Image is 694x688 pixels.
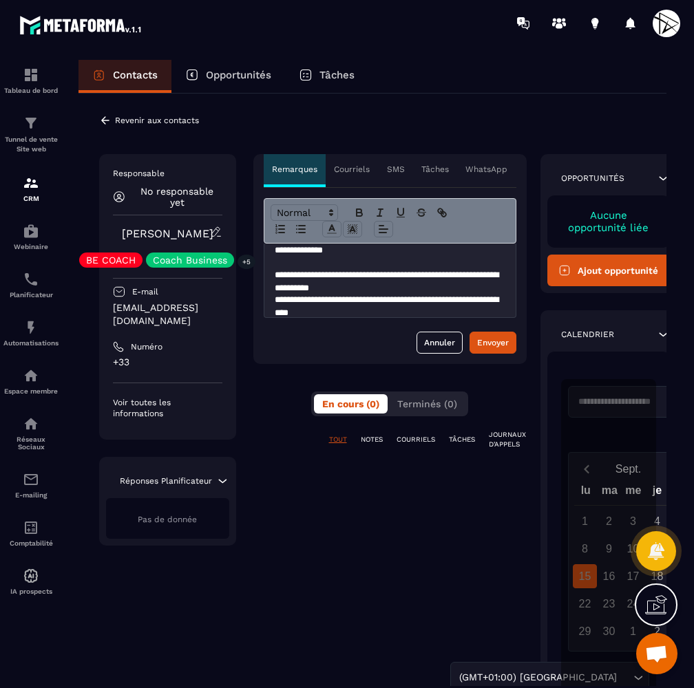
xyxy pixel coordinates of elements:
[138,515,197,524] span: Pas de donnée
[120,475,212,486] p: Réponses Planificateur
[19,12,143,37] img: logo
[23,471,39,488] img: email
[3,509,59,557] a: accountantaccountantComptabilité
[361,435,383,444] p: NOTES
[3,135,59,154] p: Tunnel de vente Site web
[470,332,516,354] button: Envoyer
[449,435,475,444] p: TÂCHES
[23,568,39,584] img: automations
[3,291,59,299] p: Planificateur
[272,164,317,175] p: Remarques
[397,398,457,409] span: Terminés (0)
[238,255,255,269] p: +5
[23,175,39,191] img: formation
[3,164,59,213] a: formationformationCRM
[23,319,39,336] img: automations
[171,60,285,93] a: Opportunités
[132,186,222,208] p: No responsable yet
[113,301,222,327] p: [EMAIL_ADDRESS][DOMAIN_NAME]
[387,164,405,175] p: SMS
[645,481,669,505] div: je
[456,670,620,685] span: (GMT+01:00) [GEOGRAPHIC_DATA]
[3,243,59,250] p: Webinaire
[645,509,669,533] div: 4
[547,255,671,286] button: Ajout opportunité
[113,397,222,419] p: Voir toutes les informations
[23,416,39,432] img: social-network
[78,60,171,93] a: Contacts
[153,255,227,265] p: Coach Business
[86,255,136,265] p: BE COACH
[329,435,347,444] p: TOUT
[3,339,59,347] p: Automatisations
[23,519,39,536] img: accountant
[465,164,507,175] p: WhatsApp
[3,539,59,547] p: Comptabilité
[3,405,59,461] a: social-networksocial-networkRéseaux Sociaux
[3,87,59,94] p: Tableau de bord
[3,213,59,261] a: automationsautomationsWebinaire
[3,461,59,509] a: emailemailE-mailing
[389,394,465,413] button: Terminés (0)
[113,356,222,369] p: +33
[421,164,449,175] p: Tâches
[322,398,379,409] span: En cours (0)
[23,271,39,288] img: scheduler
[23,115,39,131] img: formation
[319,69,355,81] p: Tâches
[314,394,388,413] button: En cours (0)
[3,436,59,451] p: Réseaux Sociaux
[3,387,59,395] p: Espace membre
[3,261,59,309] a: schedulerschedulerPlanificateur
[23,367,39,384] img: automations
[23,67,39,83] img: formation
[3,195,59,202] p: CRM
[397,435,435,444] p: COURRIELS
[122,227,213,240] a: [PERSON_NAME]
[3,56,59,105] a: formationformationTableau de bord
[561,173,624,184] p: Opportunités
[206,69,271,81] p: Opportunités
[132,286,158,297] p: E-mail
[23,223,39,239] img: automations
[489,430,526,449] p: JOURNAUX D'APPELS
[477,336,509,350] div: Envoyer
[645,619,669,643] div: 2
[131,341,162,352] p: Numéro
[417,332,463,354] button: Annuler
[113,69,158,81] p: Contacts
[334,164,370,175] p: Courriels
[561,209,657,234] p: Aucune opportunité liée
[636,633,677,674] div: Ouvrir le chat
[3,357,59,405] a: automationsautomationsEspace membre
[113,168,222,179] p: Responsable
[561,329,614,340] p: Calendrier
[3,491,59,499] p: E-mailing
[285,60,368,93] a: Tâches
[3,309,59,357] a: automationsautomationsAutomatisations
[115,116,199,125] p: Revenir aux contacts
[3,105,59,164] a: formationformationTunnel de vente Site web
[3,588,59,595] p: IA prospects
